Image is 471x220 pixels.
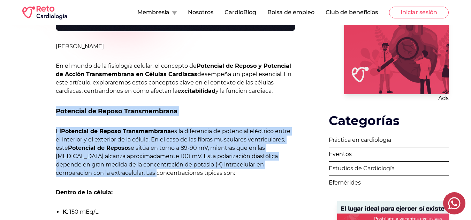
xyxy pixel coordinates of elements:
[329,114,449,128] h2: Categorías
[56,62,295,95] p: En el mundo de la fisiología celular, el concepto de desempeña un papel esencial. En este artícul...
[389,7,449,18] button: Iniciar sesión
[63,209,67,215] strong: K
[344,94,449,103] p: Ads
[177,88,215,94] strong: excitabilidad
[329,176,449,190] a: Efemérides
[225,8,256,17] button: CardioBlog
[188,8,213,17] button: Nosotros
[22,6,67,19] img: RETO Cardio Logo
[56,106,295,116] h2: Potencial de Reposo Transmembrana
[68,145,128,151] strong: Potencial de Reposo
[329,133,449,147] a: Práctica en cardiología
[61,128,171,135] strong: Potencial de Reposo Transmembrana
[329,162,449,176] a: Estudios de Cardiología
[326,8,378,17] button: Club de beneficios
[137,8,177,17] button: Membresía
[63,208,295,216] li: : 150 mEq/L
[56,42,295,51] p: [PERSON_NAME]
[56,189,113,196] strong: Dentro de la célula:
[329,147,449,162] a: Eventos
[267,8,314,17] button: Bolsa de empleo
[56,127,295,177] p: El es la diferencia de potencial eléctrico entre el interior y el exterior de la célula. En el ca...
